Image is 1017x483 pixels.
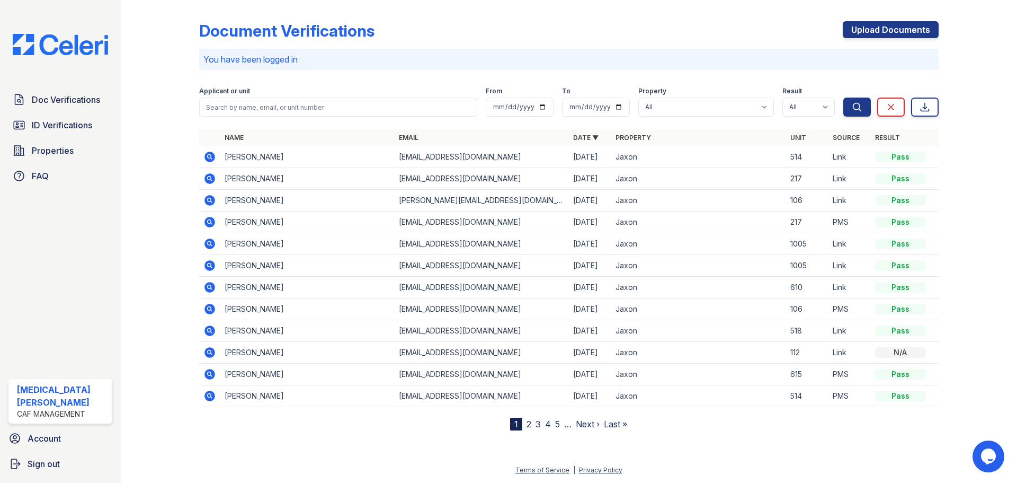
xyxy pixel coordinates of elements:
td: 518 [786,320,828,342]
a: Result [875,134,900,142]
td: Jaxon [611,168,786,190]
label: Property [638,87,666,95]
div: N/A [875,347,926,358]
td: [PERSON_NAME] [220,233,395,255]
td: [PERSON_NAME] [220,255,395,277]
div: Pass [875,152,926,162]
td: [EMAIL_ADDRESS][DOMAIN_NAME] [395,298,569,320]
td: 106 [786,190,828,212]
a: Account [4,428,117,449]
td: [PERSON_NAME] [220,320,395,342]
div: Pass [875,282,926,293]
td: [EMAIL_ADDRESS][DOMAIN_NAME] [395,233,569,255]
div: 1 [510,418,522,431]
div: CAF Management [17,409,108,419]
a: Upload Documents [843,21,939,38]
td: PMS [828,298,871,320]
a: FAQ [8,165,112,187]
span: ID Verifications [32,119,92,131]
td: Jaxon [611,233,786,255]
td: [PERSON_NAME] [220,212,395,233]
td: Jaxon [611,298,786,320]
td: Link [828,233,871,255]
td: Jaxon [611,190,786,212]
td: 615 [786,364,828,385]
td: [PERSON_NAME] [220,168,395,190]
a: Properties [8,140,112,161]
img: CE_Logo_Blue-a8612792a0a2168367f1c8372b55b34899dd931a85d93a1a3d3e32e68fde9ad4.png [4,34,117,55]
div: Pass [875,260,926,271]
td: [DATE] [569,146,611,168]
td: [EMAIL_ADDRESS][DOMAIN_NAME] [395,342,569,364]
td: [DATE] [569,168,611,190]
td: PMS [828,212,871,233]
td: PMS [828,364,871,385]
td: [PERSON_NAME] [220,364,395,385]
iframe: chat widget [973,441,1006,472]
td: [EMAIL_ADDRESS][DOMAIN_NAME] [395,385,569,407]
input: Search by name, email, or unit number [199,98,477,117]
label: To [562,87,570,95]
label: Result [782,87,802,95]
td: Link [828,320,871,342]
td: 217 [786,168,828,190]
td: [DATE] [569,190,611,212]
span: … [564,418,572,431]
td: Link [828,277,871,298]
td: [DATE] [569,364,611,385]
button: Sign out [4,453,117,475]
td: [PERSON_NAME][EMAIL_ADDRESS][DOMAIN_NAME] [395,190,569,212]
div: Pass [875,391,926,401]
div: Pass [875,304,926,314]
td: [EMAIL_ADDRESS][DOMAIN_NAME] [395,146,569,168]
td: 610 [786,277,828,298]
a: Last » [604,419,627,429]
span: Account [28,432,61,445]
td: [PERSON_NAME] [220,298,395,320]
td: Jaxon [611,364,786,385]
a: Source [833,134,860,142]
td: Jaxon [611,342,786,364]
a: Next › [576,419,600,429]
td: Link [828,255,871,277]
a: Name [225,134,244,142]
td: 112 [786,342,828,364]
a: Email [399,134,418,142]
td: [EMAIL_ADDRESS][DOMAIN_NAME] [395,277,569,298]
td: Link [828,342,871,364]
span: Sign out [28,458,60,470]
div: Pass [875,217,926,227]
td: Jaxon [611,146,786,168]
td: [PERSON_NAME] [220,146,395,168]
td: 217 [786,212,828,233]
a: ID Verifications [8,115,112,136]
div: | [573,466,575,474]
td: [DATE] [569,385,611,407]
a: Doc Verifications [8,89,112,110]
td: [DATE] [569,320,611,342]
a: 3 [536,419,541,429]
div: Pass [875,173,926,184]
td: [PERSON_NAME] [220,277,395,298]
td: Jaxon [611,255,786,277]
td: Jaxon [611,212,786,233]
td: 514 [786,146,828,168]
td: Link [828,168,871,190]
td: Jaxon [611,277,786,298]
a: Date ▼ [573,134,599,142]
a: 5 [555,419,560,429]
span: FAQ [32,170,49,182]
label: Applicant or unit [199,87,250,95]
a: 2 [527,419,531,429]
td: [PERSON_NAME] [220,190,395,212]
td: [EMAIL_ADDRESS][DOMAIN_NAME] [395,168,569,190]
td: Jaxon [611,320,786,342]
span: Doc Verifications [32,93,100,106]
td: [EMAIL_ADDRESS][DOMAIN_NAME] [395,364,569,385]
a: Privacy Policy [579,466,622,474]
td: Link [828,190,871,212]
div: [MEDICAL_DATA][PERSON_NAME] [17,383,108,409]
td: [EMAIL_ADDRESS][DOMAIN_NAME] [395,255,569,277]
td: [DATE] [569,277,611,298]
td: [DATE] [569,342,611,364]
